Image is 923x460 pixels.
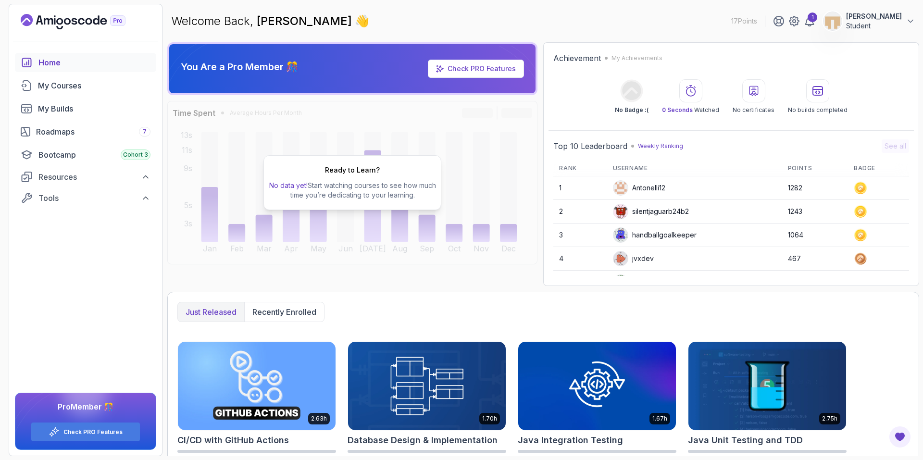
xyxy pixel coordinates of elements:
[782,271,848,294] td: 304
[518,434,623,447] h2: Java Integration Testing
[38,192,150,204] div: Tools
[15,122,156,141] a: roadmaps
[613,180,665,196] div: Antonelli12
[662,106,719,114] p: Watched
[15,53,156,72] a: home
[782,176,848,200] td: 1282
[652,415,667,423] p: 1.67h
[553,224,607,247] td: 3
[482,415,497,423] p: 1.70h
[186,306,237,318] p: Just released
[733,106,774,114] p: No certificates
[38,103,150,114] div: My Builds
[252,306,316,318] p: Recently enrolled
[123,151,148,159] span: Cohort 3
[353,11,373,32] span: 👋
[553,200,607,224] td: 2
[269,181,308,189] span: No data yet!
[848,161,909,176] th: Badge
[325,165,380,175] h2: Ready to Learn?
[15,189,156,207] button: Tools
[181,60,298,74] p: You Are a Pro Member 🎊
[782,161,848,176] th: Points
[244,302,324,322] button: Recently enrolled
[553,52,601,64] h2: Achievement
[613,275,628,289] img: default monster avatar
[171,13,369,29] p: Welcome Back,
[688,434,803,447] h2: Java Unit Testing and TDD
[882,139,909,153] button: See all
[788,106,848,114] p: No builds completed
[553,176,607,200] td: 1
[782,247,848,271] td: 467
[613,228,628,242] img: default monster avatar
[38,57,150,68] div: Home
[688,342,846,430] img: Java Unit Testing and TDD card
[36,126,150,137] div: Roadmaps
[553,161,607,176] th: Rank
[178,342,336,430] img: CI/CD with GitHub Actions card
[38,149,150,161] div: Bootcamp
[638,142,683,150] p: Weekly Ranking
[553,140,627,152] h2: Top 10 Leaderboard
[143,128,147,136] span: 7
[611,54,662,62] p: My Achievements
[607,161,782,176] th: Username
[615,106,649,114] p: No Badge :(
[348,434,498,447] h2: Database Design & Implementation
[846,21,902,31] p: Student
[823,12,842,30] img: user profile image
[553,271,607,294] td: 5
[257,14,355,28] span: [PERSON_NAME]
[21,14,148,29] a: Landing page
[662,106,693,113] span: 0 Seconds
[553,247,607,271] td: 4
[613,251,654,266] div: jvxdev
[38,171,150,183] div: Resources
[888,425,911,448] button: Open Feedback Button
[177,434,289,447] h2: CI/CD with GitHub Actions
[846,12,902,21] p: [PERSON_NAME]
[782,224,848,247] td: 1064
[448,64,516,73] a: Check PRO Features
[822,415,837,423] p: 2.75h
[15,168,156,186] button: Resources
[613,204,628,219] img: default monster avatar
[178,302,244,322] button: Just released
[348,342,506,430] img: Database Design & Implementation card
[613,227,697,243] div: handballgoalkeeper
[15,76,156,95] a: courses
[311,415,327,423] p: 2.63h
[428,60,524,78] a: Check PRO Features
[613,274,667,290] div: kzanxavier
[804,15,815,27] a: 1
[38,80,150,91] div: My Courses
[15,145,156,164] a: bootcamp
[63,428,123,436] a: Check PRO Features
[613,251,628,266] img: default monster avatar
[782,200,848,224] td: 1243
[613,204,689,219] div: silentjaguarb24b2
[268,181,437,200] p: Start watching courses to see how much time you’re dedicating to your learning.
[613,181,628,195] img: user profile image
[731,16,757,26] p: 17 Points
[15,99,156,118] a: builds
[31,422,140,442] button: Check PRO Features
[823,12,915,31] button: user profile image[PERSON_NAME]Student
[808,12,817,22] div: 1
[518,342,676,430] img: Java Integration Testing card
